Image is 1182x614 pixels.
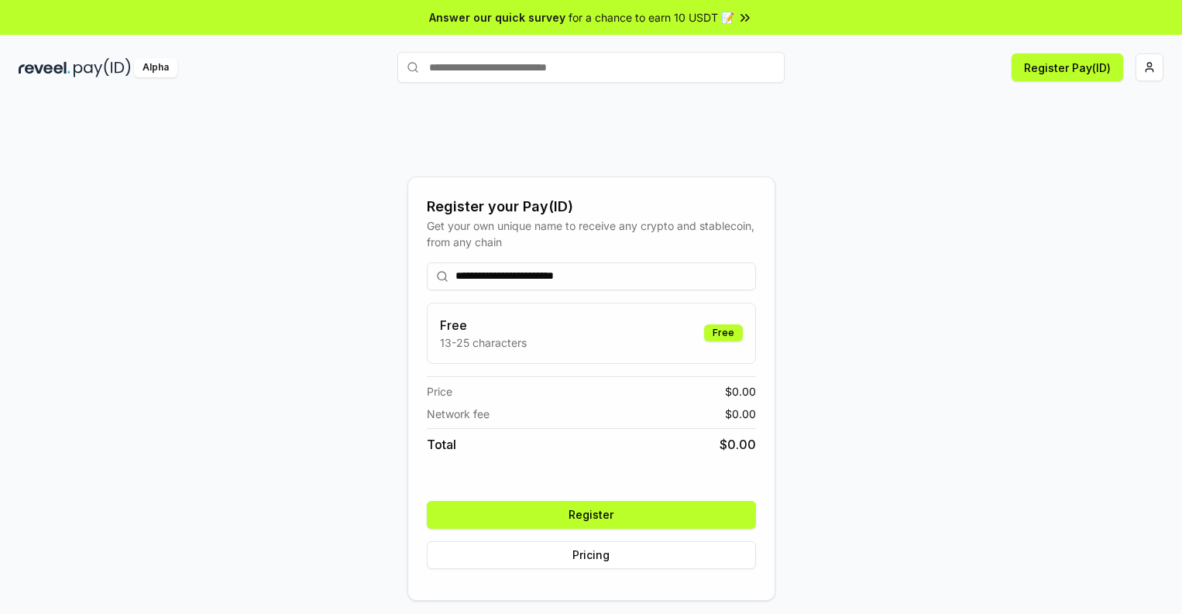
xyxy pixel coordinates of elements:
[427,406,490,422] span: Network fee
[569,9,734,26] span: for a chance to earn 10 USDT 📝
[427,383,452,400] span: Price
[725,383,756,400] span: $ 0.00
[427,196,756,218] div: Register your Pay(ID)
[19,58,70,77] img: reveel_dark
[440,316,527,334] h3: Free
[427,501,756,529] button: Register
[427,435,456,454] span: Total
[720,435,756,454] span: $ 0.00
[427,541,756,569] button: Pricing
[1012,53,1123,81] button: Register Pay(ID)
[74,58,131,77] img: pay_id
[134,58,177,77] div: Alpha
[440,334,527,351] p: 13-25 characters
[429,9,565,26] span: Answer our quick survey
[725,406,756,422] span: $ 0.00
[427,218,756,250] div: Get your own unique name to receive any crypto and stablecoin, from any chain
[704,324,743,341] div: Free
